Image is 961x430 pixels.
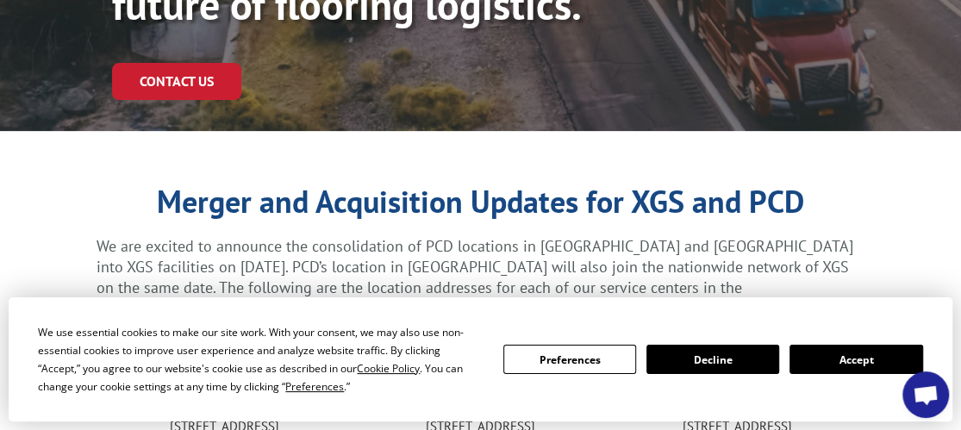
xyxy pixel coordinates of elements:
button: Decline [646,345,779,374]
span: Preferences [285,379,344,394]
div: Cookie Consent Prompt [9,297,952,421]
button: Preferences [503,345,636,374]
span: Cookie Policy [357,361,420,376]
div: Open chat [902,371,949,418]
p: We are excited to announce the consolidation of PCD locations in [GEOGRAPHIC_DATA] and [GEOGRAPHI... [97,236,865,333]
div: We use essential cookies to make our site work. With your consent, we may also use non-essential ... [38,323,482,396]
button: Accept [789,345,922,374]
strong: Merger and Acquisition Updates for XGS and PCD [157,181,804,221]
a: Contact Us [112,63,241,100]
